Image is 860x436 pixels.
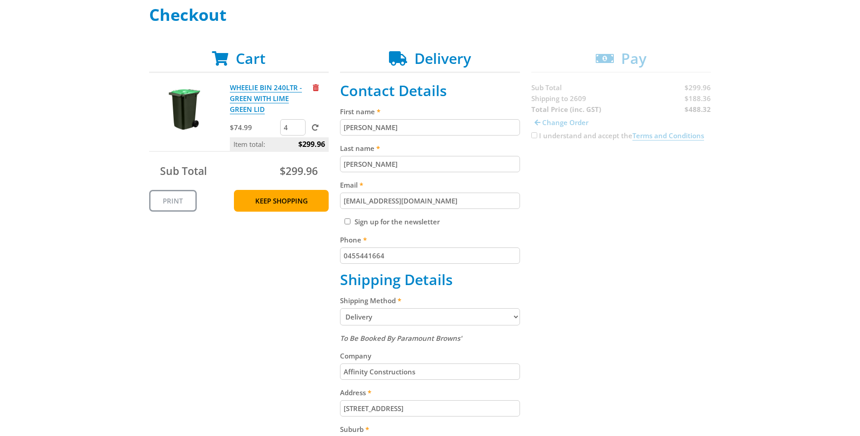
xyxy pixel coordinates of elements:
input: Please enter your telephone number. [340,247,520,264]
h2: Contact Details [340,82,520,99]
span: Cart [236,48,266,68]
a: WHEELIE BIN 240LTR - GREEN WITH LIME GREEN LID [230,83,302,114]
em: To Be Booked By Paramount Browns' [340,334,462,343]
input: Please enter your first name. [340,119,520,136]
h1: Checkout [149,6,711,24]
p: Item total: [230,137,329,151]
input: Please enter your address. [340,400,520,417]
input: Please enter your last name. [340,156,520,172]
select: Please select a shipping method. [340,308,520,325]
p: $74.99 [230,122,278,133]
img: WHEELIE BIN 240LTR - GREEN WITH LIME GREEN LID [158,82,212,136]
label: Last name [340,143,520,154]
a: Remove from cart [313,83,319,92]
a: Print [149,190,197,212]
input: Please enter your email address. [340,193,520,209]
span: $299.96 [298,137,325,151]
label: Address [340,387,520,398]
span: Sub Total [160,164,207,178]
h2: Shipping Details [340,271,520,288]
label: Suburb [340,424,520,435]
label: Phone [340,234,520,245]
span: Delivery [414,48,471,68]
a: Keep Shopping [234,190,329,212]
label: Email [340,179,520,190]
label: Company [340,350,520,361]
label: First name [340,106,520,117]
label: Shipping Method [340,295,520,306]
label: Sign up for the newsletter [355,217,440,226]
span: $299.96 [280,164,318,178]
